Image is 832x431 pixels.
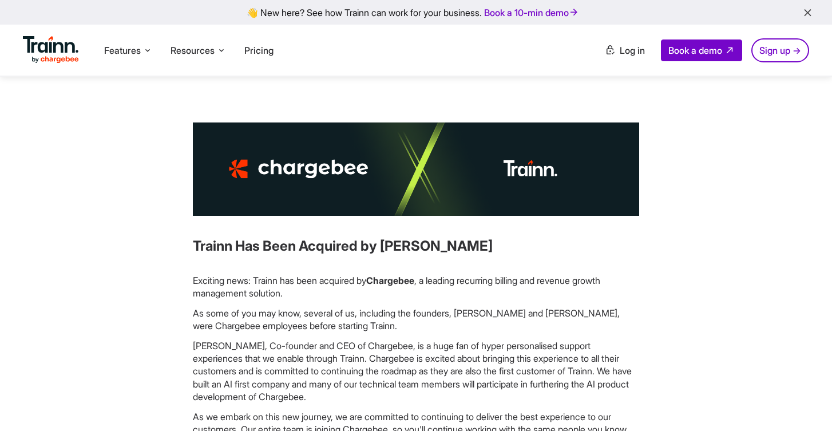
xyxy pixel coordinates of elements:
[7,7,825,18] div: 👋 New here? See how Trainn can work for your business.
[193,307,639,333] p: As some of you may know, several of us, including the founders, [PERSON_NAME] and [PERSON_NAME], ...
[193,339,639,404] p: [PERSON_NAME], Co-founder and CEO of Chargebee, is a huge fan of hyper personalised support exper...
[366,275,414,286] b: Chargebee
[598,40,652,61] a: Log in
[193,274,639,300] p: Exciting news: Trainn has been acquired by , a leading recurring billing and revenue growth manag...
[23,36,79,64] img: Trainn Logo
[244,45,274,56] a: Pricing
[193,236,639,256] h3: Trainn Has Been Acquired by [PERSON_NAME]
[171,44,215,57] span: Resources
[620,45,645,56] span: Log in
[104,44,141,57] span: Features
[668,45,722,56] span: Book a demo
[193,122,639,216] img: Partner Training built on Trainn | Buildops
[661,39,742,61] a: Book a demo
[751,38,809,62] a: Sign up →
[775,376,832,431] iframe: Chat Widget
[482,5,581,21] a: Book a 10-min demo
